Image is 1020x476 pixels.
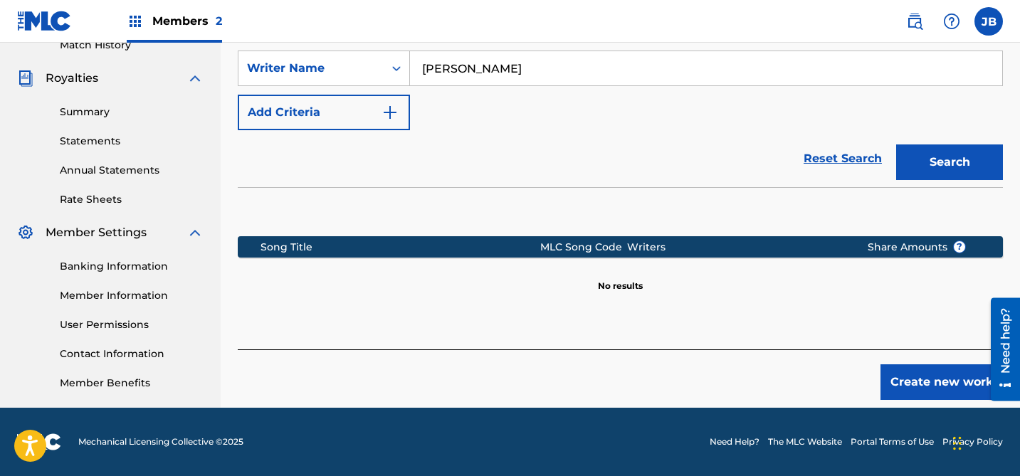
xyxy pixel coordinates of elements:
div: Drag [953,422,962,465]
a: The MLC Website [768,435,842,448]
button: Add Criteria [238,95,410,130]
a: Summary [60,105,204,120]
div: User Menu [974,7,1003,36]
span: ? [954,241,965,253]
a: User Permissions [60,317,204,332]
img: MLC Logo [17,11,72,31]
form: Search Form [238,6,1003,187]
a: Banking Information [60,259,204,274]
a: Contact Information [60,347,204,361]
a: Rate Sheets [60,192,204,207]
img: expand [186,70,204,87]
span: Mechanical Licensing Collective © 2025 [78,435,243,448]
a: Reset Search [796,143,889,174]
span: Member Settings [46,224,147,241]
img: Royalties [17,70,34,87]
img: expand [186,224,204,241]
a: Match History [60,38,204,53]
a: Need Help? [710,435,759,448]
iframe: Resource Center [980,298,1020,401]
div: Need help? [16,10,35,75]
a: Privacy Policy [942,435,1003,448]
img: Top Rightsholders [127,13,144,30]
span: Members [152,13,222,29]
img: search [906,13,923,30]
span: Royalties [46,70,98,87]
a: Portal Terms of Use [851,435,934,448]
span: Share Amounts [868,240,966,255]
a: Member Information [60,288,204,303]
img: Member Settings [17,224,34,241]
span: 2 [216,14,222,28]
button: Search [896,144,1003,180]
a: Member Benefits [60,376,204,391]
a: Statements [60,134,204,149]
img: help [943,13,960,30]
iframe: Chat Widget [949,408,1020,476]
a: Annual Statements [60,163,204,178]
div: Writer Name [247,60,375,77]
div: Help [937,7,966,36]
img: logo [17,433,61,450]
div: Song Title [261,240,540,255]
a: Public Search [900,7,929,36]
div: MLC Song Code [540,240,628,255]
div: Writers [627,240,845,255]
p: No results [598,263,643,292]
button: Create new work [880,364,1003,400]
img: 9d2ae6d4665cec9f34b9.svg [382,104,399,121]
